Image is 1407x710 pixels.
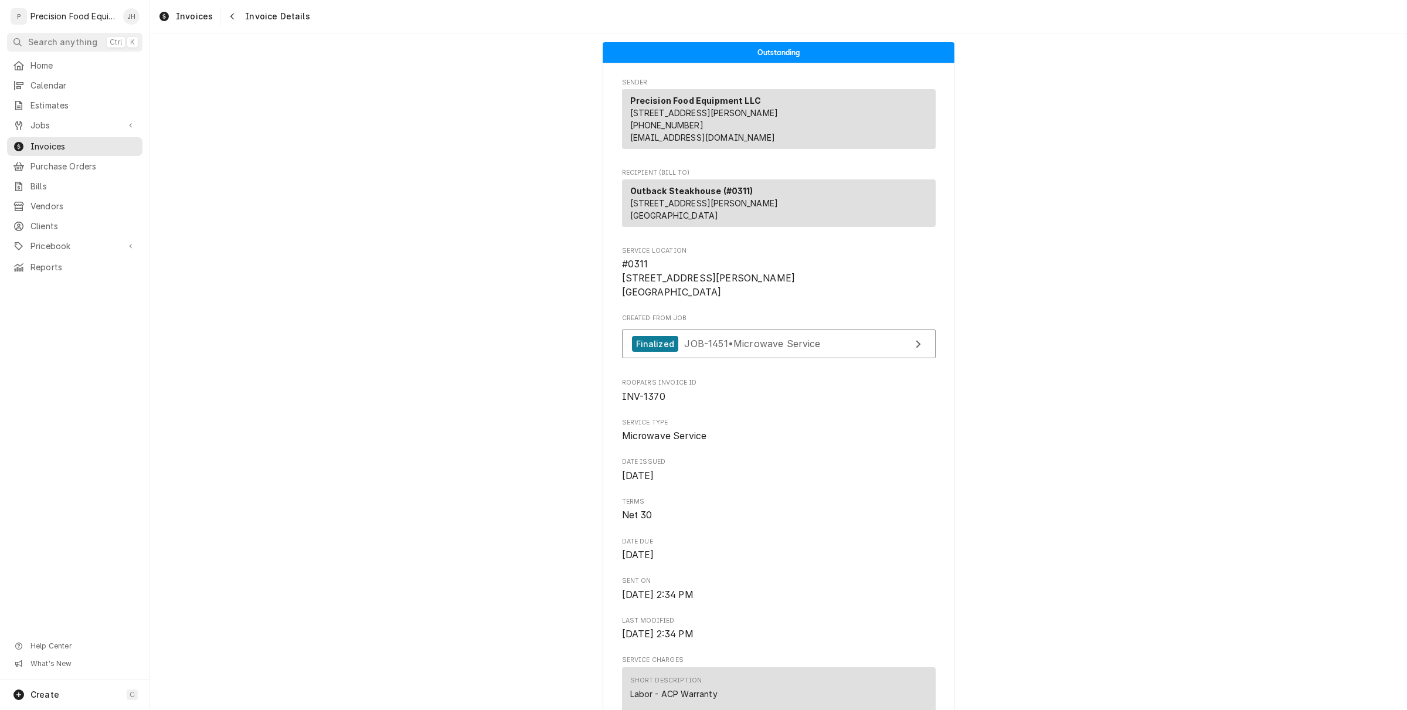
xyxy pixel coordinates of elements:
[622,457,936,467] span: Date Issued
[622,78,936,154] div: Invoice Sender
[7,33,142,52] button: Search anythingCtrlK
[223,7,242,26] button: Navigate back
[622,314,936,323] span: Created From Job
[622,616,936,626] span: Last Modified
[622,314,936,364] div: Created From Job
[622,655,936,665] span: Service Charges
[622,576,936,602] div: Sent On
[7,56,142,75] a: Home
[622,418,936,427] span: Service Type
[123,8,140,25] div: JH
[11,8,27,25] div: P
[7,237,142,256] a: Go to Pricebook
[622,509,652,521] span: Net 30
[630,108,779,118] span: [STREET_ADDRESS][PERSON_NAME]
[630,120,704,130] a: [PHONE_NUMBER]
[622,470,654,481] span: [DATE]
[123,8,140,25] div: Jason Hertel's Avatar
[30,689,59,699] span: Create
[630,676,718,699] div: Short Description
[30,659,135,668] span: What's New
[30,100,137,111] span: Estimates
[30,641,135,651] span: Help Center
[30,120,119,131] span: Jobs
[7,258,142,277] a: Reports
[630,133,775,142] a: [EMAIL_ADDRESS][DOMAIN_NAME]
[622,168,936,232] div: Invoice Recipient
[622,89,936,154] div: Sender
[622,627,936,641] span: Last Modified
[7,157,142,176] a: Purchase Orders
[622,391,665,402] span: INV-1370
[28,36,97,48] span: Search anything
[7,217,142,236] a: Clients
[684,338,820,349] span: JOB-1451 • Microwave Service
[30,60,137,72] span: Home
[622,430,707,441] span: Microwave Service
[622,378,936,388] span: Roopairs Invoice ID
[7,96,142,115] a: Estimates
[630,186,753,196] strong: Outback Steakhouse (#0311)
[242,11,310,22] span: Invoice Details
[622,576,936,586] span: Sent On
[622,246,936,299] div: Service Location
[622,329,936,358] a: View Job
[30,201,137,212] span: Vendors
[622,390,936,404] span: Roopairs Invoice ID
[630,198,779,220] span: [STREET_ADDRESS][PERSON_NAME] [GEOGRAPHIC_DATA]
[622,246,936,256] span: Service Location
[7,655,142,672] a: Go to What's New
[622,537,936,546] span: Date Due
[622,168,936,178] span: Recipient (Bill To)
[130,38,135,47] span: K
[30,161,137,172] span: Purchase Orders
[622,616,936,641] div: Last Modified
[622,497,936,507] span: Terms
[622,429,936,443] span: Service Type
[30,181,137,192] span: Bills
[622,549,654,560] span: [DATE]
[30,141,137,152] span: Invoices
[154,7,217,26] a: Invoices
[622,457,936,483] div: Date Issued
[622,508,936,522] span: Terms
[7,76,142,95] a: Calendar
[757,49,800,56] span: Outstanding
[622,257,936,299] span: Service Location
[622,259,796,297] span: #0311 [STREET_ADDRESS][PERSON_NAME] [GEOGRAPHIC_DATA]
[622,589,694,600] span: [DATE] 2:34 PM
[630,96,761,106] strong: Precision Food Equipment LLC
[622,418,936,443] div: Service Type
[30,220,137,232] span: Clients
[7,116,142,135] a: Go to Jobs
[110,38,122,47] span: Ctrl
[622,179,936,232] div: Recipient (Bill To)
[622,497,936,522] div: Terms
[176,11,213,22] span: Invoices
[603,42,954,63] div: Status
[622,548,936,562] span: Date Due
[622,629,694,640] span: [DATE] 2:34 PM
[622,378,936,403] div: Roopairs Invoice ID
[30,240,119,252] span: Pricebook
[7,177,142,196] a: Bills
[632,336,678,352] div: Finalized
[7,638,142,654] a: Go to Help Center
[622,588,936,602] span: Sent On
[630,676,702,685] div: Short Description
[622,537,936,562] div: Date Due
[622,179,936,227] div: Recipient (Bill To)
[630,688,718,700] div: Short Description
[622,78,936,87] span: Sender
[30,11,117,22] div: Precision Food Equipment LLC
[130,690,135,699] span: C
[30,261,137,273] span: Reports
[7,197,142,216] a: Vendors
[7,137,142,156] a: Invoices
[622,469,936,483] span: Date Issued
[30,80,137,91] span: Calendar
[622,89,936,149] div: Sender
